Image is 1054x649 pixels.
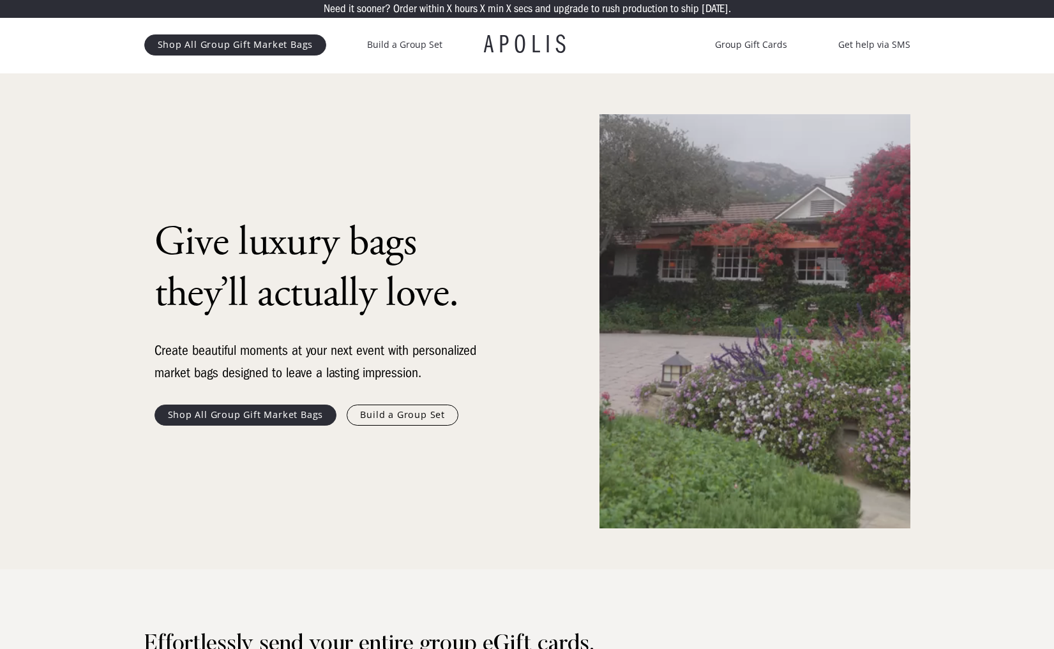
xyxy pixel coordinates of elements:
h1: Give luxury bags they’ll actually love. [154,217,486,319]
p: X [480,3,485,15]
a: Get help via SMS [838,37,910,52]
p: secs [514,3,532,15]
a: APOLIS [484,32,571,57]
p: hours [455,3,478,15]
a: Shop All Group Gift Market Bags [154,405,337,425]
a: Build a Group Set [347,405,458,425]
p: Need it sooner? Order within [324,3,444,15]
p: X [447,3,452,15]
p: and upgrade to rush production to ship [DATE]. [535,3,731,15]
div: Create beautiful moments at your next event with personalized market bags designed to leave a las... [154,339,486,384]
a: Build a Group Set [367,37,442,52]
p: min [488,3,504,15]
a: Group Gift Cards [715,37,787,52]
p: X [506,3,511,15]
a: Shop All Group Gift Market Bags [144,34,327,55]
